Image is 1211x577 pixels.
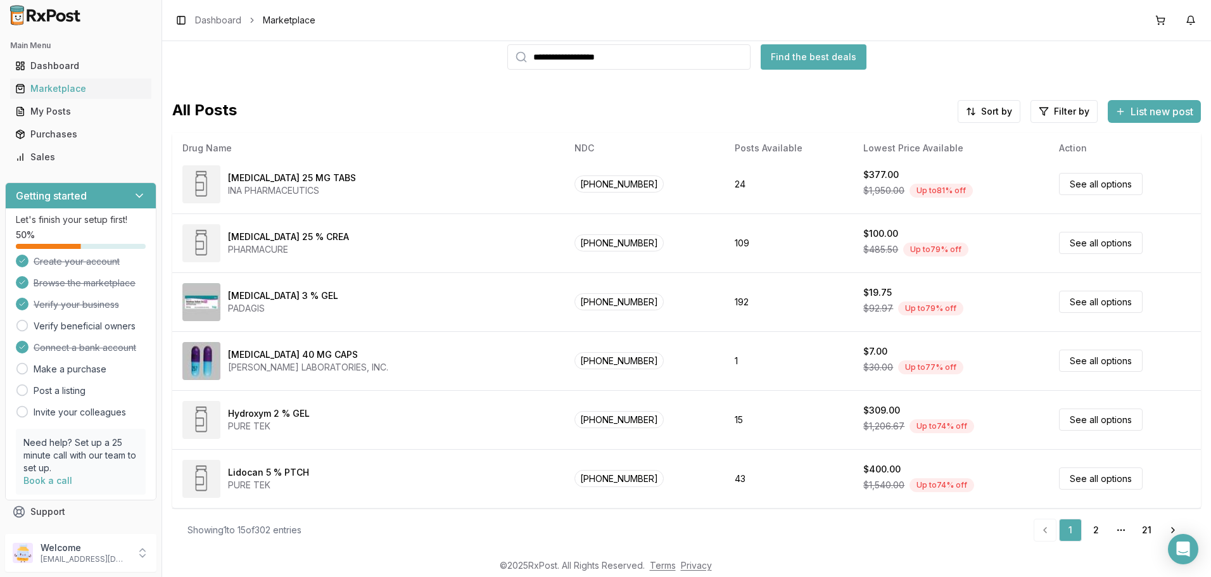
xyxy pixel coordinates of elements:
span: Verify your business [34,298,119,311]
a: See all options [1059,350,1143,372]
td: 43 [725,449,853,508]
div: Marketplace [15,82,146,95]
span: $1,950.00 [863,184,904,197]
a: Privacy [681,560,712,571]
span: [PHONE_NUMBER] [574,470,664,487]
nav: breadcrumb [195,14,315,27]
span: Marketplace [263,14,315,27]
div: Up to 79 % off [898,301,963,315]
span: 50 % [16,229,35,241]
div: $19.75 [863,286,892,299]
span: Browse the marketplace [34,277,136,289]
div: INA PHARMACEUTICS [228,184,356,197]
div: Up to 81 % off [910,184,973,198]
div: $100.00 [863,227,898,240]
span: List new post [1131,104,1193,119]
div: $400.00 [863,463,901,476]
button: Sort by [958,100,1020,123]
div: Purchases [15,128,146,141]
span: All Posts [172,100,237,123]
button: Feedback [5,523,156,546]
div: Up to 77 % off [898,360,963,374]
button: List new post [1108,100,1201,123]
a: See all options [1059,232,1143,254]
a: Verify beneficial owners [34,320,136,333]
a: Dashboard [10,54,151,77]
div: My Posts [15,105,146,118]
button: Dashboard [5,56,156,76]
td: 109 [725,213,853,272]
a: Invite your colleagues [34,406,126,419]
th: Lowest Price Available [853,133,1049,163]
a: Purchases [10,123,151,146]
a: Dashboard [195,14,241,27]
p: Let's finish your setup first! [16,213,146,226]
a: 1 [1059,519,1082,542]
div: PHARMACURE [228,243,349,256]
td: 1 [725,331,853,390]
a: Post a listing [34,384,86,397]
span: [PHONE_NUMBER] [574,175,664,193]
button: Support [5,500,156,523]
img: Lidocan 5 % PTCH [182,460,220,498]
nav: pagination [1034,519,1186,542]
div: Open Intercom Messenger [1168,534,1198,564]
img: RxPost Logo [5,5,86,25]
span: $1,540.00 [863,479,904,491]
h3: Getting started [16,188,87,203]
div: Lidocan 5 % PTCH [228,466,309,479]
span: $92.97 [863,302,893,315]
a: Go to next page [1160,519,1186,542]
span: $30.00 [863,361,893,374]
img: Ziprasidone HCl 40 MG CAPS [182,342,220,380]
div: Up to 79 % off [903,243,968,257]
a: 2 [1084,519,1107,542]
button: Sales [5,147,156,167]
a: See all options [1059,291,1143,313]
div: PADAGIS [228,302,338,315]
td: 24 [725,155,853,213]
span: $1,206.67 [863,420,904,433]
div: [PERSON_NAME] LABORATORIES, INC. [228,361,388,374]
span: Sort by [981,105,1012,118]
div: $377.00 [863,168,899,181]
div: $7.00 [863,345,887,358]
div: PURE TEK [228,479,309,491]
img: User avatar [13,543,33,563]
span: Filter by [1054,105,1089,118]
a: Book a call [23,475,72,486]
div: [MEDICAL_DATA] 25 MG TABS [228,172,356,184]
div: Up to 74 % off [910,478,974,492]
div: [MEDICAL_DATA] 40 MG CAPS [228,348,358,361]
span: [PHONE_NUMBER] [574,352,664,369]
p: Need help? Set up a 25 minute call with our team to set up. [23,436,138,474]
div: Hydroxym 2 % GEL [228,407,310,420]
div: Sales [15,151,146,163]
span: [PHONE_NUMBER] [574,234,664,251]
img: Diclofenac Sodium 3 % GEL [182,283,220,321]
div: Up to 74 % off [910,419,974,433]
td: 192 [725,272,853,331]
a: See all options [1059,409,1143,431]
a: Terms [650,560,676,571]
a: My Posts [10,100,151,123]
img: Methyl Salicylate 25 % CREA [182,224,220,262]
a: See all options [1059,467,1143,490]
div: PURE TEK [228,420,310,433]
button: Marketplace [5,79,156,99]
div: $309.00 [863,404,900,417]
span: Connect a bank account [34,341,136,354]
a: Sales [10,146,151,168]
th: Drug Name [172,133,564,163]
th: NDC [564,133,725,163]
span: Create your account [34,255,120,268]
a: Make a purchase [34,363,106,376]
p: [EMAIL_ADDRESS][DOMAIN_NAME] [41,554,129,564]
div: [MEDICAL_DATA] 25 % CREA [228,231,349,243]
th: Action [1049,133,1201,163]
img: Hydroxym 2 % GEL [182,401,220,439]
td: 15 [725,390,853,449]
span: $485.50 [863,243,898,256]
button: My Posts [5,101,156,122]
img: Diclofenac Potassium 25 MG TABS [182,165,220,203]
